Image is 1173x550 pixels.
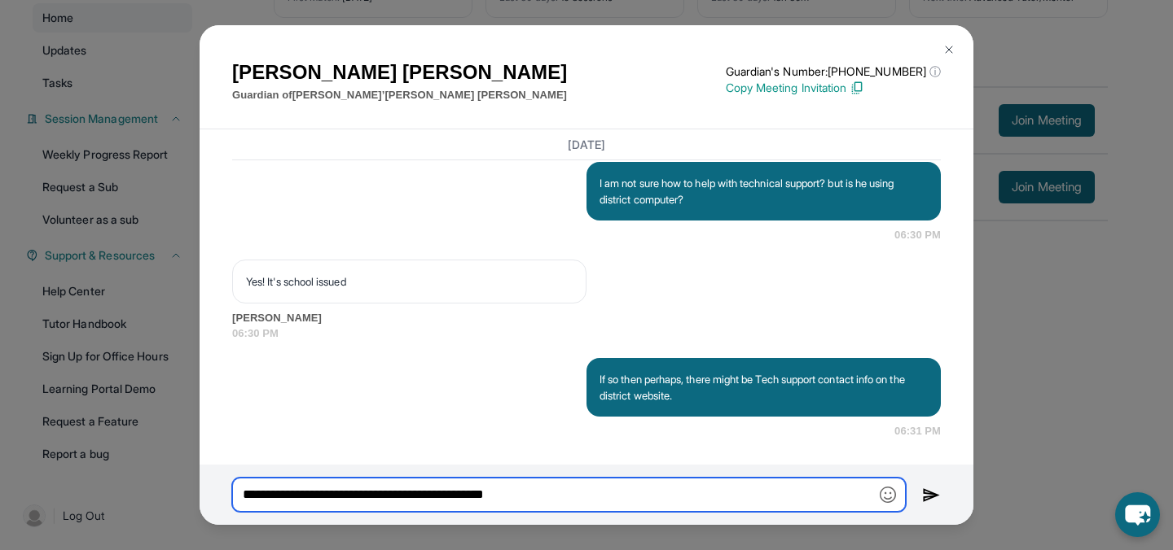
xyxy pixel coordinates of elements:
[942,43,956,56] img: Close Icon
[246,273,573,290] p: Yes! It's school issued
[894,423,941,439] span: 06:31 PM
[232,325,941,342] span: 06:30 PM
[922,486,941,505] img: Send icon
[232,87,567,103] p: Guardian of [PERSON_NAME]’[PERSON_NAME] [PERSON_NAME]
[894,227,941,243] span: 06:30 PM
[929,63,941,80] span: ⓘ
[600,175,928,207] p: I am not sure how to help with technical support? but is he using district computer?
[726,63,941,80] p: Guardian's Number: [PHONE_NUMBER]
[232,310,941,326] span: [PERSON_NAME]
[232,136,941,152] h3: [DATE]
[1115,492,1160,537] button: chat-button
[850,81,864,95] img: Copy Icon
[600,371,928,404] p: If so then perhaps, there might be Tech support contact info on the district website.
[880,487,896,503] img: Emoji
[232,58,567,87] h1: [PERSON_NAME] [PERSON_NAME]
[726,80,941,96] p: Copy Meeting Invitation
